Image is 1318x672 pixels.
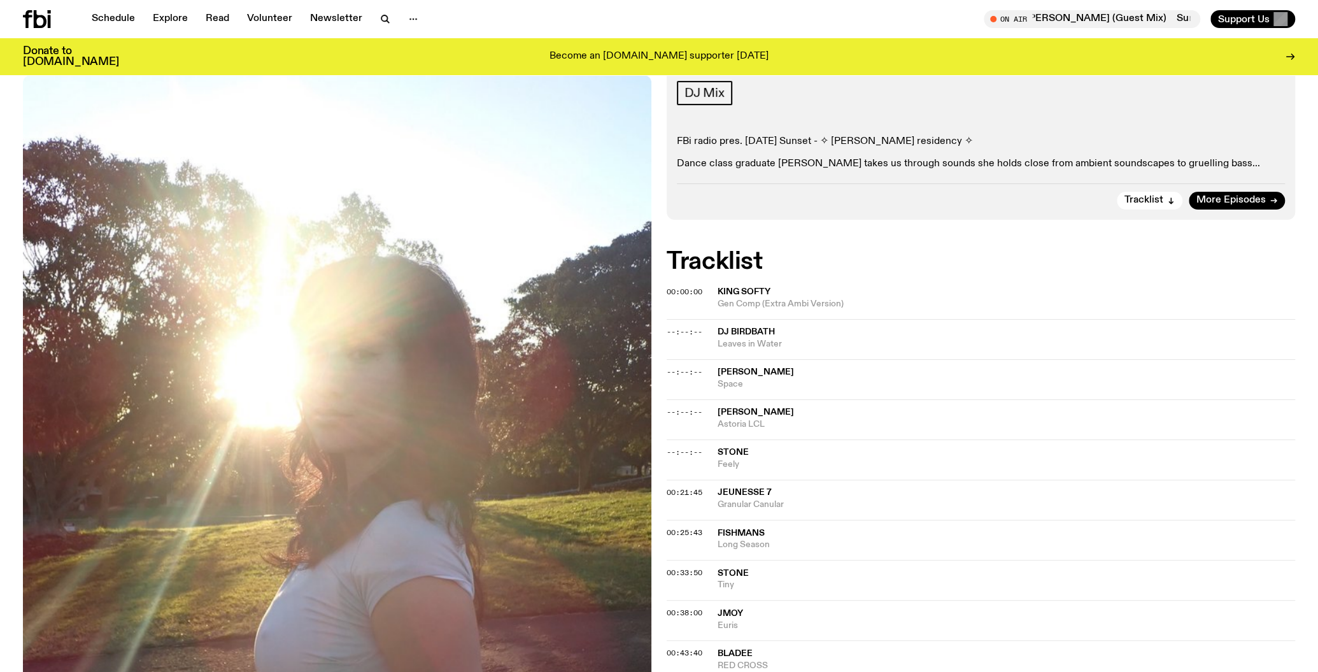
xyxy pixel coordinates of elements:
[549,51,769,62] p: Become an [DOMAIN_NAME] supporter [DATE]
[1218,13,1270,25] span: Support Us
[667,250,1295,273] h2: Tracklist
[718,660,1295,672] span: RED CROSS
[718,378,1295,390] span: Space
[718,408,794,417] span: [PERSON_NAME]
[667,650,702,657] button: 00:43:40
[84,10,143,28] a: Schedule
[718,287,770,296] span: King Softy
[667,327,702,337] span: --:--:--
[667,407,702,417] span: --:--:--
[718,488,772,497] span: Jeunesse 7
[667,487,702,497] span: 00:21:45
[667,447,702,457] span: --:--:--
[667,529,702,536] button: 00:25:43
[718,368,794,376] span: [PERSON_NAME]
[718,338,1295,350] span: Leaves in Water
[718,418,1295,431] span: Astoria LCL
[718,539,1295,551] span: Long Season
[198,10,237,28] a: Read
[1210,10,1295,28] button: Support Us
[718,620,1295,632] span: Euris
[23,46,119,68] h3: Donate to [DOMAIN_NAME]
[718,579,1295,591] span: Tiny
[667,289,702,296] button: 00:00:00
[667,489,702,496] button: 00:21:45
[718,609,743,618] span: jmoy
[1124,196,1163,205] span: Tracklist
[984,10,1200,28] button: On AirSunsets with Nazty Gurl ft. [PERSON_NAME] (Guest Mix)Sunsets with Nazty Gurl ft. [PERSON_NA...
[718,649,753,658] span: Bladee
[667,648,702,658] span: 00:43:40
[718,298,1295,310] span: Gen Comp (Extra Ambi Version)
[667,610,702,617] button: 00:38:00
[718,448,749,457] span: Stone
[677,81,732,105] a: DJ Mix
[718,499,1295,511] span: Granular Canular
[667,287,702,297] span: 00:00:00
[1196,196,1266,205] span: More Episodes
[677,158,1285,170] p: Dance class graduate [PERSON_NAME] takes us through sounds she holds close from ambient soundscap...
[302,10,370,28] a: Newsletter
[667,367,702,377] span: --:--:--
[684,86,725,100] span: DJ Mix
[667,569,702,576] button: 00:33:50
[718,459,1295,471] span: Feely
[677,136,1285,148] p: FBi radio pres. [DATE] Sunset - ✧ [PERSON_NAME] residency ✧
[145,10,195,28] a: Explore
[1189,192,1285,210] a: More Episodes
[239,10,300,28] a: Volunteer
[1117,192,1182,210] button: Tracklist
[718,327,775,336] span: DJ Birdbath
[667,527,702,538] span: 00:25:43
[667,568,702,578] span: 00:33:50
[667,608,702,618] span: 00:38:00
[718,529,765,538] span: Fishmans
[718,569,749,578] span: Stone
